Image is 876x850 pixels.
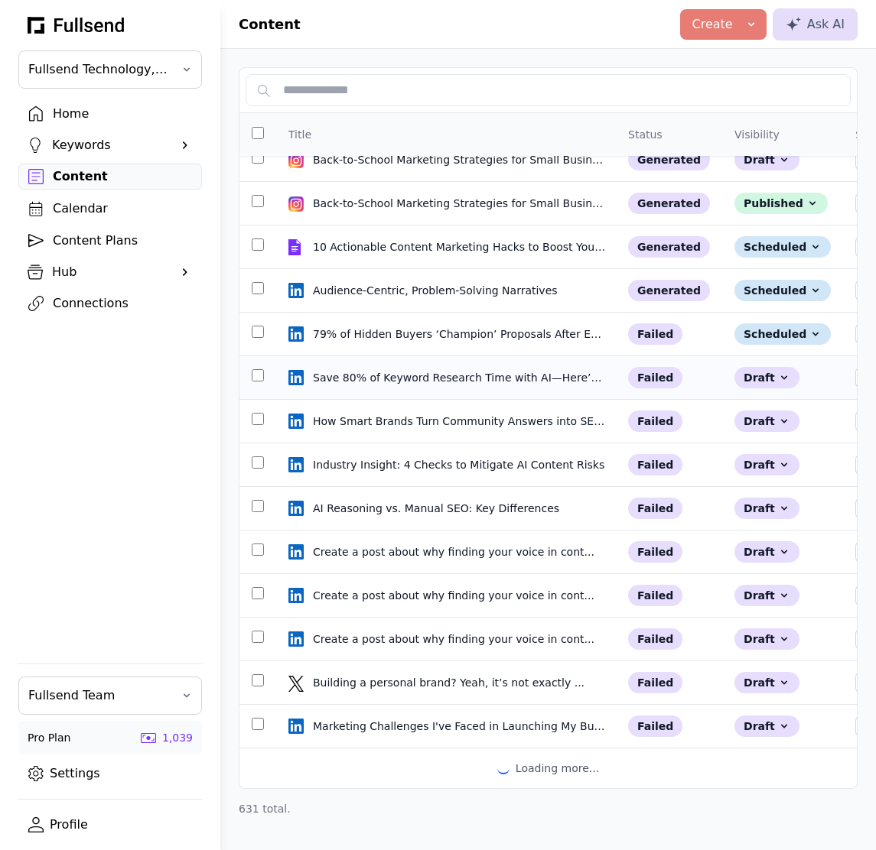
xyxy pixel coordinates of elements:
[313,414,607,429] div: How Smart Brands Turn Community Answers into SEO Gold
[28,730,70,745] div: Pro Plan
[628,498,682,519] div: failed
[628,454,682,475] div: failed
[734,280,831,301] div: Scheduled
[288,127,311,142] div: Title
[53,105,192,123] div: Home
[628,410,682,432] div: failed
[734,236,831,258] div: Scheduled
[18,196,202,222] a: Calendar
[313,370,607,385] div: Save 80% of Keyword Research Time with AI—Here’s How
[53,232,192,250] div: Content Plans
[18,290,202,316] a: Connections
[628,149,710,170] div: generated
[313,675,588,690] div: Building a personal brand? Yeah, it’s not exactly ...
[786,15,845,34] div: Ask AI
[28,60,171,79] span: Fullsend Technology, Inc.
[313,719,607,734] div: Marketing Challenges I've Faced in Launching My Business
[734,672,799,693] div: Draft
[313,457,607,472] div: Industry Insight: 4 Checks to Mitigate AI Content Risks
[313,588,598,603] div: Create a post about why finding your voice in cont...
[734,541,799,563] div: Draft
[773,8,858,41] button: Ask AI
[692,15,733,34] div: Create
[628,323,682,345] div: failed
[680,9,767,40] button: Create
[52,263,168,281] div: Hub
[313,326,607,342] div: 79% of Hidden Buyers ‘Champion’ Proposals After Engaging Content
[53,200,192,218] div: Calendar
[239,801,858,816] div: 631 total.
[734,628,799,650] div: Draft
[628,280,710,301] div: generated
[628,715,682,737] div: failed
[734,410,799,432] div: Draft
[18,101,202,127] a: Home
[53,294,192,313] div: Connections
[313,631,598,647] div: Create a post about why finding your voice in cont...
[18,50,202,89] button: Fullsend Technology, Inc.
[18,228,202,254] a: Content Plans
[628,127,663,142] div: Status
[313,283,561,298] div: Audience-Centric, Problem-Solving Narratives
[497,761,599,776] div: Loading more...
[628,628,682,650] div: failed
[734,193,828,214] div: Published
[734,127,780,142] div: Visibility
[18,164,202,190] a: Content
[628,367,682,388] div: failed
[734,585,799,606] div: Draft
[628,672,682,693] div: failed
[52,136,168,154] div: Keywords
[313,152,607,167] div: Back-to-School Marketing Strategies for Small Businesses
[628,585,682,606] div: failed
[313,501,562,516] div: AI Reasoning vs. Manual SEO: Key Differences
[239,14,301,35] h1: Content
[18,761,202,787] a: Settings
[18,812,202,838] a: Profile
[734,323,831,345] div: Scheduled
[734,367,799,388] div: Draft
[162,730,193,745] div: 1,039
[734,498,799,519] div: Draft
[628,193,710,214] div: generated
[734,715,799,737] div: Draft
[628,541,682,563] div: failed
[313,239,607,255] div: 10 Actionable Content Marketing Hacks to Boost Your Small Business on a Budget
[628,236,710,258] div: generated
[18,676,202,715] button: Fullsend Team
[28,686,171,705] span: Fullsend Team
[313,196,607,211] div: Back-to-School Marketing Strategies for Small Businesses
[734,454,799,475] div: Draft
[53,167,192,186] div: Content
[313,544,598,560] div: Create a post about why finding your voice in cont...
[734,149,799,170] div: Draft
